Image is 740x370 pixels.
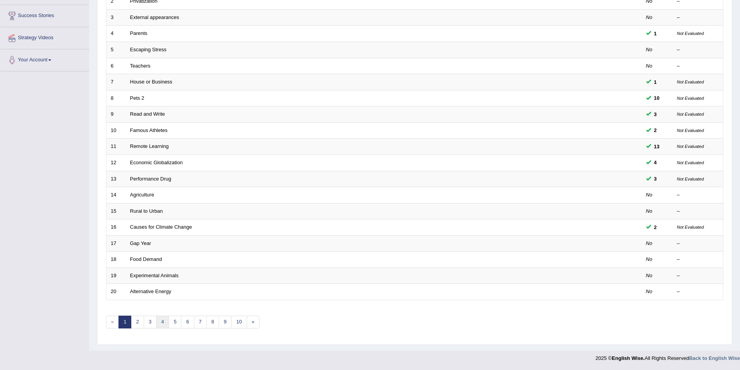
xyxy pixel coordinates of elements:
[651,94,663,102] span: You can still take this question
[651,175,660,183] span: You can still take this question
[219,316,232,328] a: 9
[651,158,660,167] span: You can still take this question
[106,187,126,203] td: 14
[646,208,653,214] em: No
[130,79,172,85] a: House or Business
[106,26,126,42] td: 4
[231,316,247,328] a: 10
[106,268,126,284] td: 19
[106,139,126,155] td: 11
[651,30,660,38] span: You can still take this question
[106,58,126,74] td: 6
[106,90,126,106] td: 8
[677,225,704,229] small: Not Evaluated
[130,63,151,69] a: Teachers
[130,273,179,278] a: Experimental Animals
[677,160,704,165] small: Not Evaluated
[130,208,163,214] a: Rural to Urban
[651,78,660,86] span: You can still take this question
[130,160,183,165] a: Economic Globalization
[156,316,169,328] a: 4
[106,9,126,26] td: 3
[595,351,740,362] div: 2025 © All Rights Reserved
[106,122,126,139] td: 10
[646,63,653,69] em: No
[106,316,119,328] span: «
[130,95,145,101] a: Pets 2
[677,240,719,247] div: –
[677,256,719,263] div: –
[130,14,179,20] a: External appearances
[677,191,719,199] div: –
[651,142,663,151] span: You can still take this question
[106,106,126,123] td: 9
[0,49,89,69] a: Your Account
[118,316,131,328] a: 1
[677,288,719,295] div: –
[130,47,167,52] a: Escaping Stress
[206,316,219,328] a: 8
[130,288,171,294] a: Alternative Energy
[106,235,126,252] td: 17
[130,111,165,117] a: Read and Write
[106,171,126,187] td: 13
[677,177,704,181] small: Not Evaluated
[0,5,89,24] a: Success Stories
[612,355,644,361] strong: English Wise.
[646,14,653,20] em: No
[646,273,653,278] em: No
[130,192,154,198] a: Agriculture
[247,316,259,328] a: »
[106,219,126,236] td: 16
[144,316,157,328] a: 3
[106,74,126,90] td: 7
[689,355,740,361] a: Back to English Wise
[646,192,653,198] em: No
[677,63,719,70] div: –
[677,128,704,133] small: Not Evaluated
[106,284,126,300] td: 20
[130,240,151,246] a: Gap Year
[677,80,704,84] small: Not Evaluated
[651,126,660,134] span: You can still take this question
[677,272,719,280] div: –
[677,208,719,215] div: –
[677,112,704,116] small: Not Evaluated
[130,256,162,262] a: Food Demand
[651,223,660,231] span: You can still take this question
[169,316,181,328] a: 5
[130,30,148,36] a: Parents
[130,176,171,182] a: Performance Drug
[106,252,126,268] td: 18
[181,316,194,328] a: 6
[130,127,168,133] a: Famous Athletes
[646,47,653,52] em: No
[194,316,207,328] a: 7
[131,316,144,328] a: 2
[646,256,653,262] em: No
[646,288,653,294] em: No
[130,224,192,230] a: Causes for Climate Change
[651,110,660,118] span: You can still take this question
[130,143,169,149] a: Remote Learning
[106,42,126,58] td: 5
[106,203,126,219] td: 15
[677,31,704,36] small: Not Evaluated
[677,14,719,21] div: –
[677,96,704,101] small: Not Evaluated
[0,27,89,47] a: Strategy Videos
[646,240,653,246] em: No
[106,155,126,171] td: 12
[677,46,719,54] div: –
[677,144,704,149] small: Not Evaluated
